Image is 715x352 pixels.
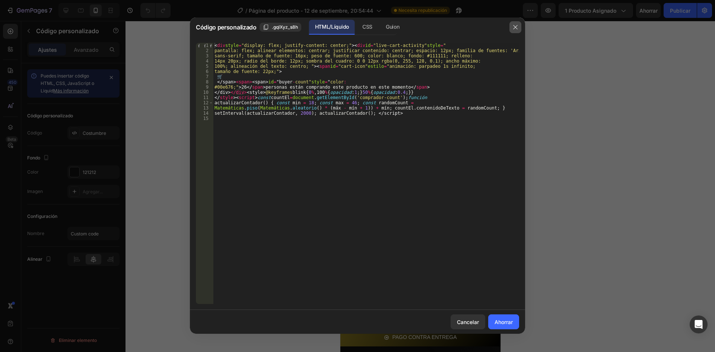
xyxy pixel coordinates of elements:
[28,284,68,290] strong: 4.9 / 5 estrellas
[386,23,399,30] font: Guion
[206,74,209,79] font: 7
[52,312,116,321] p: PAGO CONTRA ENTREGA
[9,39,41,46] div: Custom Code
[206,58,209,64] font: 4
[85,284,93,293] img: Usuarios
[11,284,20,293] img: Estrella
[272,24,298,30] font: .gqlXyz_s8h
[203,105,209,111] font: 13
[690,315,708,333] div: Abrir Intercom Messenger
[206,53,209,58] font: 3
[495,319,513,325] font: Ahorrar
[457,319,479,325] font: Cancelar
[206,43,209,48] font: 1
[47,4,106,11] span: iPhone 15 Pro Max ( 430 px)
[203,95,209,100] font: 11
[206,69,209,74] font: 6
[315,23,349,30] font: HTML/Líquido
[206,79,209,85] font: 8
[196,23,257,31] font: Código personalizado
[203,100,209,105] font: 12
[23,294,72,299] small: +850 rese as verificadas
[206,48,209,53] font: 2
[362,23,372,30] font: CSS
[451,314,485,329] button: Cancelar
[203,111,209,116] font: 14
[206,85,209,90] font: 9
[97,284,141,290] strong: +2.000 personas
[104,294,134,299] small: lo usan a diario
[260,23,301,32] button: .gqlXyz_s8h
[203,116,209,121] font: 15
[203,90,209,95] font: 10
[206,64,209,69] font: 5
[488,314,519,329] button: Ahorrar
